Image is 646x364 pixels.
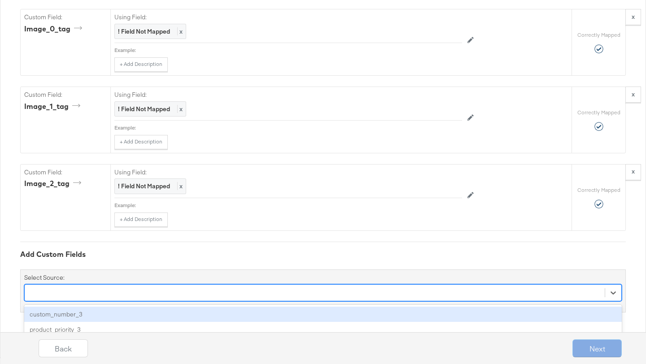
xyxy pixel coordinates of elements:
[114,212,168,227] button: + Add Description
[577,186,620,194] label: Correctly Mapped
[625,87,641,103] button: x
[24,322,622,338] div: product_priority_3
[24,273,65,282] label: Select Source:
[114,135,168,149] button: + Add Description
[632,90,635,98] strong: x
[24,168,107,177] label: Custom Field:
[118,27,170,35] strong: ! Field Not Mapped
[39,339,88,357] button: Back
[114,202,136,209] div: Example:
[24,307,622,322] div: custom_number_3
[114,91,462,99] label: Using Field:
[577,31,620,39] label: Correctly Mapped
[177,105,183,113] span: x
[625,9,641,25] button: x
[577,109,620,116] label: Correctly Mapped
[24,101,83,112] div: image_1_tag
[632,167,635,175] strong: x
[177,27,183,35] span: x
[114,47,136,54] div: Example:
[632,13,635,21] strong: x
[118,105,170,113] strong: ! Field Not Mapped
[24,178,84,189] div: image_2_tag
[114,168,462,177] label: Using Field:
[625,164,641,180] button: x
[24,24,85,34] div: image_0_tag
[24,13,107,22] label: Custom Field:
[20,249,626,260] div: Add Custom Fields
[24,91,107,99] label: Custom Field:
[114,13,462,22] label: Using Field:
[114,57,168,72] button: + Add Description
[118,182,170,190] strong: ! Field Not Mapped
[177,182,183,190] span: x
[114,124,136,131] div: Example:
